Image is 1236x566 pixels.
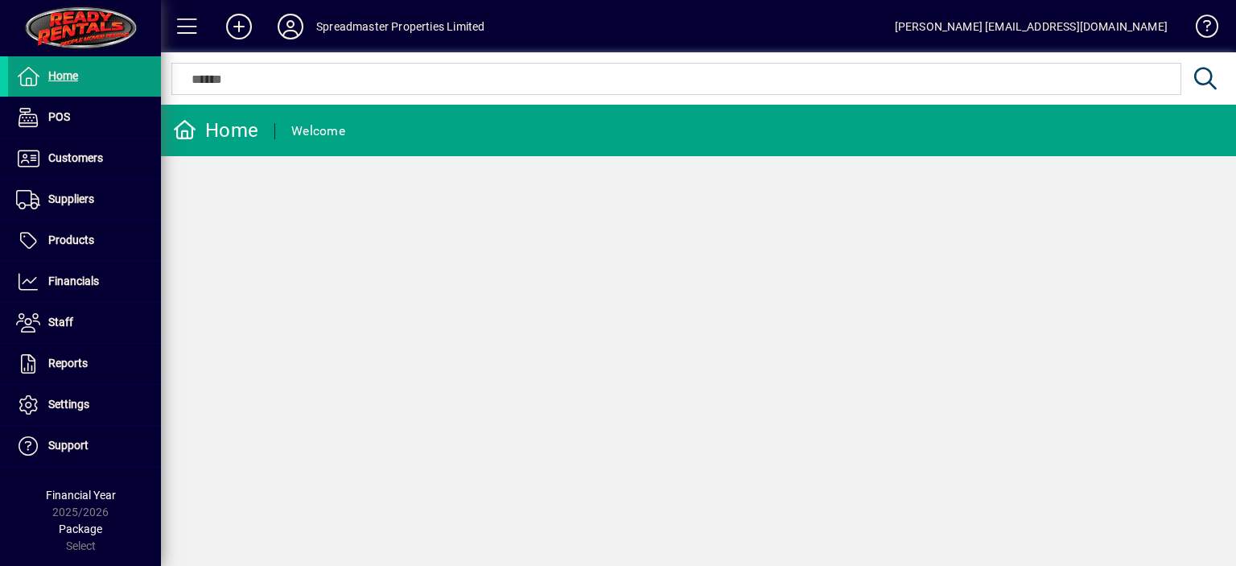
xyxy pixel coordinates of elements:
a: POS [8,97,161,138]
a: Reports [8,344,161,384]
a: Customers [8,138,161,179]
span: Financial Year [46,489,116,502]
div: Home [173,118,258,143]
div: Spreadmaster Properties Limited [316,14,484,39]
span: Financials [48,275,99,287]
a: Suppliers [8,180,161,220]
span: Staff [48,316,73,328]
button: Profile [265,12,316,41]
span: Customers [48,151,103,164]
span: Home [48,69,78,82]
a: Staff [8,303,161,343]
div: [PERSON_NAME] [EMAIL_ADDRESS][DOMAIN_NAME] [895,14,1168,39]
a: Support [8,426,161,466]
div: Welcome [291,118,345,144]
a: Settings [8,385,161,425]
span: Package [59,523,102,535]
span: POS [48,110,70,123]
a: Financials [8,262,161,302]
span: Support [48,439,89,452]
a: Products [8,221,161,261]
span: Products [48,233,94,246]
span: Reports [48,357,88,370]
span: Suppliers [48,192,94,205]
a: Knowledge Base [1184,3,1216,56]
button: Add [213,12,265,41]
span: Settings [48,398,89,411]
